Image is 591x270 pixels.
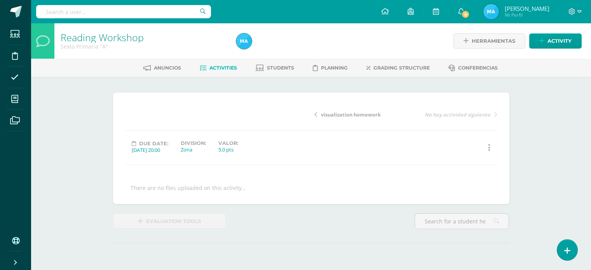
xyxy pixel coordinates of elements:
span: [PERSON_NAME] [505,5,549,12]
span: visualization homework [321,111,381,118]
span: 8 [461,10,470,19]
a: Activities [200,62,237,74]
span: Anuncios [154,65,181,71]
a: Students [256,62,294,74]
label: Division: [181,140,206,146]
span: Due date: [139,141,168,146]
a: Conferencias [448,62,498,74]
span: Planning [321,65,348,71]
img: 216819c8b25cdbd8d3290700c7eeb61b.png [483,4,499,19]
input: Search for a student here… [415,214,509,229]
a: Grading structure [366,62,430,74]
label: Valor: [218,140,238,146]
span: Students [267,65,294,71]
a: Reading Workshop [61,31,144,44]
span: Mi Perfil [505,12,549,18]
span: Grading structure [373,65,430,71]
a: Activity [529,33,582,49]
span: Activities [209,65,237,71]
span: Activity [547,34,572,48]
div: [DATE] 20:00 [132,146,168,153]
span: Evaluation tools [146,214,201,228]
h1: Reading Workshop [61,32,227,43]
div: Zona [181,146,206,153]
a: visualization homework [314,110,406,118]
div: Sexto Primaria 'A' [61,43,227,50]
input: Search a user… [36,5,211,18]
span: Herramientas [472,34,515,48]
span: No hay actividad siguiente [425,111,490,118]
img: 216819c8b25cdbd8d3290700c7eeb61b.png [236,33,252,49]
span: Conferencias [458,65,498,71]
div: 5.0 pts [218,146,238,153]
a: Herramientas [453,33,525,49]
a: Anuncios [143,62,181,74]
a: Planning [313,62,348,74]
div: There are no files uploaded on this activity… [131,184,246,192]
